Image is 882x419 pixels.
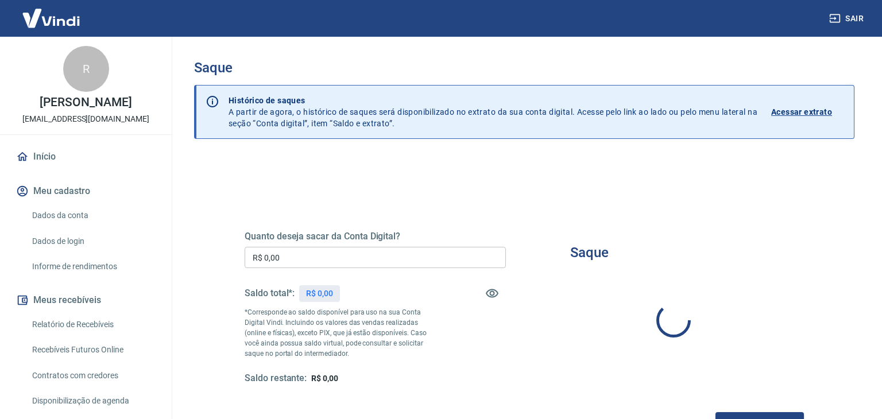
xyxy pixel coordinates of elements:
[827,8,868,29] button: Sair
[771,95,845,129] a: Acessar extrato
[28,338,158,362] a: Recebíveis Futuros Online
[306,288,333,300] p: R$ 0,00
[63,46,109,92] div: R
[28,389,158,413] a: Disponibilização de agenda
[194,60,854,76] h3: Saque
[14,179,158,204] button: Meu cadastro
[40,96,131,108] p: [PERSON_NAME]
[570,245,609,261] h3: Saque
[28,230,158,253] a: Dados de login
[245,307,440,359] p: *Corresponde ao saldo disponível para uso na sua Conta Digital Vindi. Incluindo os valores das ve...
[245,231,506,242] h5: Quanto deseja sacar da Conta Digital?
[14,288,158,313] button: Meus recebíveis
[28,313,158,336] a: Relatório de Recebíveis
[771,106,832,118] p: Acessar extrato
[28,255,158,278] a: Informe de rendimentos
[28,204,158,227] a: Dados da conta
[311,374,338,383] span: R$ 0,00
[229,95,757,106] p: Histórico de saques
[14,144,158,169] a: Início
[245,373,307,385] h5: Saldo restante:
[245,288,295,299] h5: Saldo total*:
[229,95,757,129] p: A partir de agora, o histórico de saques será disponibilizado no extrato da sua conta digital. Ac...
[28,364,158,387] a: Contratos com credores
[14,1,88,36] img: Vindi
[22,113,149,125] p: [EMAIL_ADDRESS][DOMAIN_NAME]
